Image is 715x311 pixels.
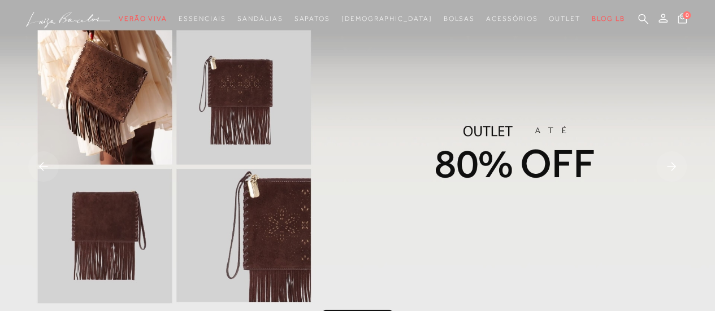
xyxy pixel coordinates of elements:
button: 0 [674,12,690,28]
span: 0 [683,11,691,19]
span: Acessórios [486,15,538,23]
span: Sapatos [294,15,330,23]
a: categoryNavScreenReaderText [443,8,475,29]
span: Outlet [549,15,580,23]
a: categoryNavScreenReaderText [486,8,538,29]
a: categoryNavScreenReaderText [237,8,283,29]
a: noSubCategoriesText [341,8,432,29]
span: BLOG LB [592,15,625,23]
a: categoryNavScreenReaderText [119,8,167,29]
a: BLOG LB [592,8,625,29]
span: Sandálias [237,15,283,23]
a: categoryNavScreenReaderText [179,8,226,29]
a: categoryNavScreenReaderText [294,8,330,29]
span: [DEMOGRAPHIC_DATA] [341,15,432,23]
a: categoryNavScreenReaderText [549,8,580,29]
span: Verão Viva [119,15,167,23]
span: Essenciais [179,15,226,23]
span: Bolsas [443,15,475,23]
